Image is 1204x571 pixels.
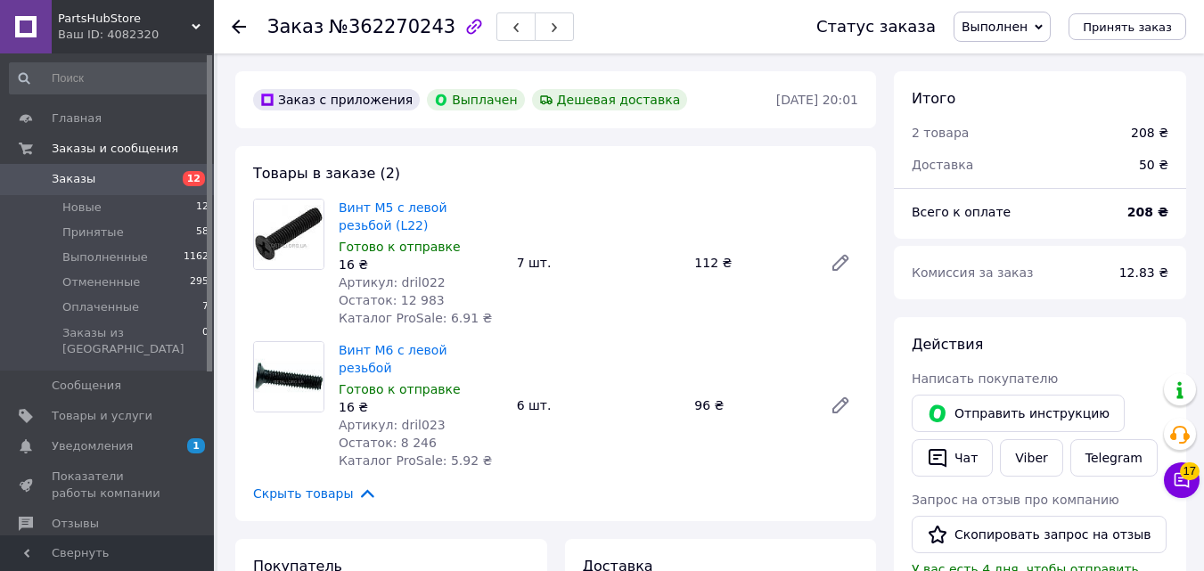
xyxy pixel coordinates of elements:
[427,89,524,110] div: Выплачен
[202,299,209,315] span: 7
[339,343,447,375] a: Винт М6 с левой резьбой
[339,418,446,432] span: Артикул: dril023
[187,438,205,453] span: 1
[1164,462,1200,498] button: Чат с покупателем17
[1000,439,1062,477] a: Viber
[9,62,210,94] input: Поиск
[1070,439,1158,477] a: Telegram
[339,398,503,416] div: 16 ₴
[1083,20,1172,34] span: Принять заказ
[183,171,205,186] span: 12
[58,11,192,27] span: PartsHubStore
[339,275,446,290] span: Артикул: dril022
[1128,145,1179,184] div: 50 ₴
[1127,205,1168,219] b: 208 ₴
[52,141,178,157] span: Заказы и сообщения
[912,90,955,107] span: Итого
[253,89,420,110] div: Заказ с приложения
[912,336,983,353] span: Действия
[823,387,858,423] a: Редактировать
[1180,458,1200,476] span: 17
[52,378,121,394] span: Сообщения
[62,224,124,241] span: Принятые
[52,469,165,501] span: Показатели работы компании
[912,395,1125,432] button: Отправить инструкцию
[912,493,1119,507] span: Запрос на отзыв про компанию
[912,126,969,140] span: 2 товара
[253,484,377,503] span: Скрыть товары
[912,265,1034,280] span: Комиссия за заказ
[196,224,209,241] span: 58
[1131,124,1168,142] div: 208 ₴
[190,274,209,290] span: 295
[962,20,1028,34] span: Выполнен
[912,371,1058,386] span: Написать покупателю
[912,439,993,477] button: Чат
[62,200,102,216] span: Новые
[339,200,447,232] a: Винт М5 с левой резьбой (L22)
[339,436,437,450] span: Остаток: 8 246
[254,200,324,269] img: Винт М5 с левой резьбой (L22)
[776,93,858,107] time: [DATE] 20:01
[339,453,492,468] span: Каталог ProSale: 5.92 ₴
[687,393,815,418] div: 96 ₴
[1069,13,1186,40] button: Принять заказ
[339,256,503,273] div: 16 ₴
[62,299,139,315] span: Оплаченные
[52,438,133,454] span: Уведомления
[184,249,209,265] span: 1162
[52,110,102,126] span: Главная
[254,342,324,412] img: Винт М6 с левой резьбой
[339,311,492,325] span: Каталог ProSale: 6.91 ₴
[52,171,95,187] span: Заказы
[823,245,858,281] a: Редактировать
[62,249,148,265] span: Выполненные
[912,516,1167,553] button: Скопировать запрос на отзыв
[1119,265,1168,280] span: 12.83 ₴
[687,250,815,275] div: 112 ₴
[912,205,1011,219] span: Всего к оплате
[267,16,324,37] span: Заказ
[62,274,140,290] span: Отмененные
[52,408,152,424] span: Товары и услуги
[532,89,688,110] div: Дешевая доставка
[58,27,214,43] div: Ваш ID: 4082320
[329,16,455,37] span: №362270243
[62,325,202,357] span: Заказы из [GEOGRAPHIC_DATA]
[196,200,209,216] span: 12
[339,293,445,307] span: Остаток: 12 983
[253,165,400,182] span: Товары в заказе (2)
[202,325,209,357] span: 0
[510,393,688,418] div: 6 шт.
[232,18,246,36] div: Вернуться назад
[339,382,461,396] span: Готово к отправке
[510,250,688,275] div: 7 шт.
[339,240,461,254] span: Готово к отправке
[52,516,99,532] span: Отзывы
[912,158,973,172] span: Доставка
[816,18,936,36] div: Статус заказа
